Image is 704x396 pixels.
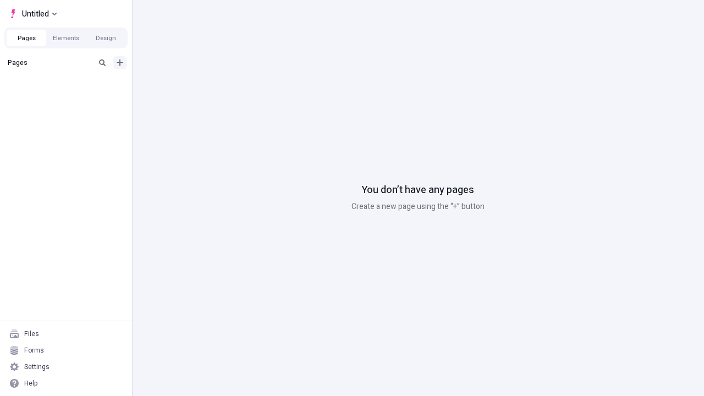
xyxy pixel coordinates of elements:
button: Add new [113,56,127,69]
span: Untitled [22,7,49,20]
p: Create a new page using the “+” button [351,201,485,213]
p: You don’t have any pages [362,183,474,197]
div: Help [24,379,38,388]
button: Select site [4,5,61,22]
div: Settings [24,362,50,371]
div: Files [24,329,39,338]
button: Elements [46,30,86,46]
div: Pages [8,58,91,67]
button: Pages [7,30,46,46]
button: Design [86,30,125,46]
div: Forms [24,346,44,355]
